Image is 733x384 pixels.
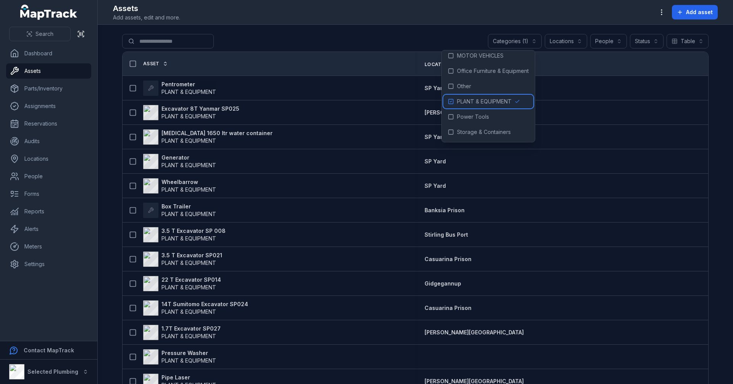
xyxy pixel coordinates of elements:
a: 14T Sumitomo Excavator SP024PLANT & EQUIPMENT [143,300,248,316]
a: Casuarina Prison [425,304,471,312]
a: Audits [6,134,91,149]
button: People [590,34,627,48]
a: Casuarina Prison [425,255,471,263]
a: Forms [6,186,91,202]
span: Asset [143,61,160,67]
span: PLANT & EQUIPMENT [161,186,216,193]
span: Location [425,61,450,68]
a: 1.7T Excavator SP027PLANT & EQUIPMENT [143,325,221,340]
a: People [6,169,91,184]
span: SP Yard [425,182,446,189]
strong: Pipe Laser [161,374,216,381]
a: MapTrack [20,5,77,20]
a: [PERSON_NAME][GEOGRAPHIC_DATA] [425,329,524,336]
a: Stirling Bus Port [425,231,468,239]
span: Office Furniture & Equipment [457,67,529,75]
button: Search [9,27,71,41]
span: PLANT & EQUIPMENT [457,98,512,105]
a: SP Yard [425,158,446,165]
span: PLANT & EQUIPMENT [161,357,216,364]
strong: 22 T Excavator SP014 [161,276,221,284]
span: PLANT & EQUIPMENT [161,235,216,242]
a: [PERSON_NAME][DEMOGRAPHIC_DATA] [425,109,528,116]
a: 22 T Excavator SP014PLANT & EQUIPMENT [143,276,221,291]
a: Parts/Inventory [6,81,91,96]
span: Add asset [686,8,713,16]
span: PLANT & EQUIPMENT [161,260,216,266]
strong: Pentrometer [161,81,216,88]
span: SP Yard [425,85,446,91]
a: Gidgegannup [425,280,461,287]
span: Casuarina Prison [425,305,471,311]
span: [PERSON_NAME][DEMOGRAPHIC_DATA] [425,109,528,116]
a: Reservations [6,116,91,131]
h2: Assets [113,3,180,14]
span: PLANT & EQUIPMENT [161,211,216,217]
a: Meters [6,239,91,254]
span: PLANT & EQUIPMENT [161,113,216,119]
a: Banksia Prison [425,207,465,214]
span: MOTOR VEHICLES [457,52,504,60]
span: Add assets, edit and more. [113,14,180,21]
a: GeneratorPLANT & EQUIPMENT [143,154,216,169]
a: SP Yard [425,133,446,141]
span: [PERSON_NAME][GEOGRAPHIC_DATA] [425,329,524,336]
span: Search [36,30,53,38]
a: 3.5 T Excavator SP021PLANT & EQUIPMENT [143,252,222,267]
a: [MEDICAL_DATA] 1650 ltr water containerPLANT & EQUIPMENT [143,129,273,145]
strong: 3.5 T Excavator SP021 [161,252,222,259]
a: Box TrailerPLANT & EQUIPMENT [143,203,216,218]
a: Asset [143,61,168,67]
strong: Box Trailer [161,203,216,210]
a: Assignments [6,98,91,114]
a: Assets [6,63,91,79]
span: PLANT & EQUIPMENT [161,89,216,95]
a: SP Yard [425,84,446,92]
button: Add asset [672,5,718,19]
a: Dashboard [6,46,91,61]
a: Reports [6,204,91,219]
a: Settings [6,257,91,272]
span: SP Yard [425,134,446,140]
strong: Contact MapTrack [24,347,74,353]
a: Excavator 8T Yanmar SP025PLANT & EQUIPMENT [143,105,239,120]
span: Storage & Containers [457,128,511,136]
span: PLANT & EQUIPMENT [161,333,216,339]
span: Gidgegannup [425,280,461,287]
span: PLANT & EQUIPMENT [161,162,216,168]
a: 3.5 T Excavator SP 008PLANT & EQUIPMENT [143,227,226,242]
span: Casuarina Prison [425,256,471,262]
span: PLANT & EQUIPMENT [161,308,216,315]
span: Stirling Bus Port [425,231,468,238]
a: Locations [6,151,91,166]
a: Alerts [6,221,91,237]
button: Status [630,34,664,48]
a: SP Yard [425,182,446,190]
a: Pressure WasherPLANT & EQUIPMENT [143,349,216,365]
strong: 14T Sumitomo Excavator SP024 [161,300,248,308]
strong: Pressure Washer [161,349,216,357]
strong: Wheelbarrow [161,178,216,186]
span: PLANT & EQUIPMENT [161,137,216,144]
strong: Generator [161,154,216,161]
strong: Selected Plumbing [27,368,78,375]
a: PentrometerPLANT & EQUIPMENT [143,81,216,96]
strong: [MEDICAL_DATA] 1650 ltr water container [161,129,273,137]
a: WheelbarrowPLANT & EQUIPMENT [143,178,216,194]
strong: Excavator 8T Yanmar SP025 [161,105,239,113]
strong: 1.7T Excavator SP027 [161,325,221,332]
span: Power Tools [457,113,489,121]
strong: 3.5 T Excavator SP 008 [161,227,226,235]
span: PLANT & EQUIPMENT [161,284,216,290]
button: Table [667,34,709,48]
span: Other [457,82,471,90]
